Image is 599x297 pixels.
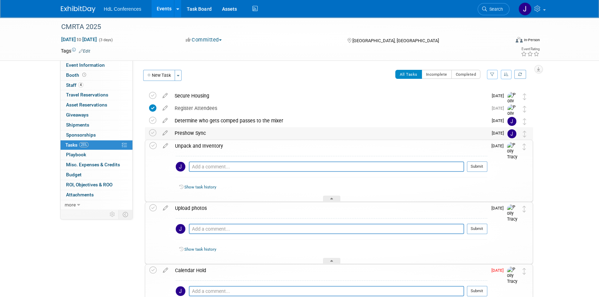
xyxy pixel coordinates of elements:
button: Submit [467,161,487,172]
button: Incomplete [422,70,452,79]
span: [DATE] [492,106,507,111]
a: Travel Reservations [61,90,132,100]
span: to [76,37,82,42]
a: Asset Reservations [61,100,132,110]
a: Edit [79,49,90,54]
span: [DATE] [491,268,507,273]
img: Format-Inperson.png [516,37,523,43]
div: Calendar Hold [172,264,487,276]
img: Johnny Nguyen [176,162,185,171]
div: Secure Housing [171,90,488,102]
img: Polly Tracy [507,92,518,110]
span: Giveaways [66,112,89,118]
div: Preshow Sync [171,127,488,139]
img: Johnny Nguyen [176,224,185,234]
i: Move task [523,143,526,150]
a: Tasks25% [61,140,132,150]
span: Booth not reserved yet [81,72,87,77]
a: edit [159,267,172,273]
td: Personalize Event Tab Strip [107,210,119,219]
a: Budget [61,170,132,180]
div: Determine who gets comped passes to the mixer [171,115,488,127]
div: In-Person [524,37,540,43]
button: Submit [467,224,487,234]
span: more [65,202,76,207]
span: [DATE] [492,131,507,136]
i: Move task [523,206,526,212]
span: Staff [66,82,83,88]
span: 25% [79,142,89,147]
span: [DATE] [492,118,507,123]
i: Move task [523,93,526,100]
a: Playbook [61,150,132,160]
span: Sponsorships [66,132,96,138]
img: Johnny Nguyen [507,129,516,138]
a: edit [159,105,171,111]
span: [DATE] [491,206,507,211]
img: ExhibitDay [61,6,95,13]
a: more [61,200,132,210]
div: Event Format [469,36,540,46]
span: HdL Conferences [104,6,141,12]
a: Event Information [61,61,132,70]
a: Booth [61,71,132,80]
img: Johnny Nguyen [518,2,532,16]
span: Budget [66,172,82,177]
a: Misc. Expenses & Credits [61,160,132,170]
a: Show task history [184,247,216,252]
img: Polly Tracy [507,204,517,223]
button: All Tasks [395,70,422,79]
div: CMRTA 2025 [59,21,499,33]
a: ROI, Objectives & ROO [61,180,132,190]
i: Move task [523,118,526,125]
img: Johnny Nguyen [507,117,516,126]
span: [DATE] [DATE] [61,36,97,43]
span: Playbook [66,152,86,157]
a: edit [159,143,172,149]
a: Giveaways [61,110,132,120]
i: Move task [523,268,526,275]
a: Attachments [61,190,132,200]
a: Staff4 [61,81,132,90]
button: Submit [467,286,487,296]
span: Attachments [66,192,94,197]
button: Completed [451,70,481,79]
a: Refresh [514,70,526,79]
span: Tasks [65,142,89,148]
span: [GEOGRAPHIC_DATA], [GEOGRAPHIC_DATA] [352,38,439,43]
span: Search [487,7,503,12]
i: Move task [523,131,526,137]
a: Shipments [61,120,132,130]
img: Johnny Nguyen [176,286,185,296]
div: Upload photos [172,202,487,214]
img: Polly Tracy [507,267,517,285]
a: Sponsorships [61,130,132,140]
span: Event Information [66,62,105,68]
span: Shipments [66,122,89,128]
img: Polly Tracy [507,142,517,160]
button: New Task [143,70,175,81]
a: edit [159,205,172,211]
i: Move task [523,106,526,112]
a: Show task history [184,185,216,189]
button: Committed [183,36,224,44]
span: Asset Reservations [66,102,107,108]
div: Event Rating [521,47,540,51]
a: edit [159,118,171,124]
span: ROI, Objectives & ROO [66,182,112,187]
span: [DATE] [491,143,507,148]
div: Unpack and Inventory [172,140,487,152]
a: edit [159,93,171,99]
div: Register Attendees [171,102,488,114]
span: (3 days) [98,38,113,42]
a: edit [159,130,171,136]
span: Misc. Expenses & Credits [66,162,120,167]
td: Toggle Event Tabs [119,210,133,219]
span: Travel Reservations [66,92,108,98]
a: Search [478,3,509,15]
img: Polly Tracy [507,104,518,123]
span: [DATE] [492,93,507,98]
span: Booth [66,72,87,78]
td: Tags [61,47,90,54]
span: 4 [78,82,83,87]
